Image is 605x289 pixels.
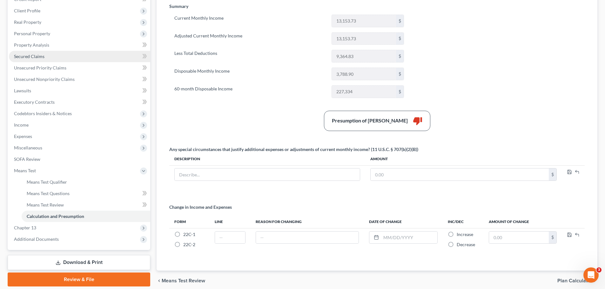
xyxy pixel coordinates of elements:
input: 0.00 [332,50,396,62]
input: 0.00 [332,86,396,98]
i: thumb_down [413,116,422,126]
p: Change in Income and Expenses [169,204,232,210]
span: Expenses [14,134,32,139]
a: Unsecured Nonpriority Claims [9,74,150,85]
span: Executory Contracts [14,99,55,105]
input: 0.00 [332,15,396,27]
input: 0.00 [332,68,396,80]
span: Calculation and Presumption [27,213,84,219]
input: 0.00 [332,33,396,45]
span: Personal Property [14,31,50,36]
label: Less Total Deductions [171,50,328,62]
th: Form [169,215,210,228]
div: $ [396,50,404,62]
th: Inc/Dec [443,215,484,228]
span: Income [14,122,29,128]
span: Additional Documents [14,236,59,242]
p: Summary [169,3,409,10]
label: 60-month Disposable Income [171,85,328,98]
input: MM/DD/YYYY [381,232,437,244]
div: $ [396,15,404,27]
input: Describe... [175,168,360,181]
span: Unsecured Priority Claims [14,65,66,70]
span: Lawsuits [14,88,31,93]
th: Amount [365,153,562,165]
th: Line [210,215,251,228]
label: Disposable Monthly Income [171,68,328,80]
a: Lawsuits [9,85,150,96]
th: Amount of Change [484,215,562,228]
span: Codebtors Insiders & Notices [14,111,72,116]
div: Presumption of [PERSON_NAME] [332,117,408,124]
div: $ [549,232,556,244]
iframe: Intercom live chat [583,267,599,283]
div: $ [396,68,404,80]
span: Increase [457,232,473,237]
a: Download & Print [8,255,150,270]
a: Means Test Questions [22,188,150,199]
span: Means Test Review [162,278,205,283]
span: Means Test Qualifier [27,179,67,185]
span: Plan Calculator [557,278,592,283]
a: Executory Contracts [9,96,150,108]
th: Date of Change [364,215,443,228]
span: Property Analysis [14,42,49,48]
th: Description [169,153,365,165]
span: Secured Claims [14,54,44,59]
a: Review & File [8,273,150,286]
div: $ [549,168,556,181]
span: Means Test Questions [27,191,70,196]
label: Adjusted Current Monthly Income [171,32,328,45]
a: Unsecured Priority Claims [9,62,150,74]
a: SOFA Review [9,154,150,165]
span: Miscellaneous [14,145,42,150]
a: Calculation and Presumption [22,211,150,222]
input: -- [215,232,245,244]
button: Plan Calculator chevron_right [557,278,597,283]
span: Client Profile [14,8,40,13]
span: Real Property [14,19,41,25]
div: $ [396,86,404,98]
div: Any special circumstances that justify additional expenses or adjustments of current monthly inco... [169,146,418,153]
span: 22C-2 [183,242,195,247]
a: Secured Claims [9,51,150,62]
span: Unsecured Nonpriority Claims [14,76,75,82]
div: $ [396,33,404,45]
span: 22C-1 [183,232,195,237]
i: chevron_left [157,278,162,283]
a: Property Analysis [9,39,150,51]
input: 0.00 [371,168,549,181]
span: Chapter 13 [14,225,36,230]
span: SOFA Review [14,156,40,162]
a: Means Test Qualifier [22,176,150,188]
a: Means Test Review [22,199,150,211]
button: chevron_left Means Test Review [157,278,205,283]
label: Current Monthly Income [171,15,328,27]
input: 0.00 [489,232,549,244]
span: Means Test Review [27,202,64,207]
th: Reason for Changing [251,215,364,228]
input: -- [256,232,359,244]
span: Means Test [14,168,36,173]
span: 3 [596,267,602,273]
span: Decrease [457,242,475,247]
